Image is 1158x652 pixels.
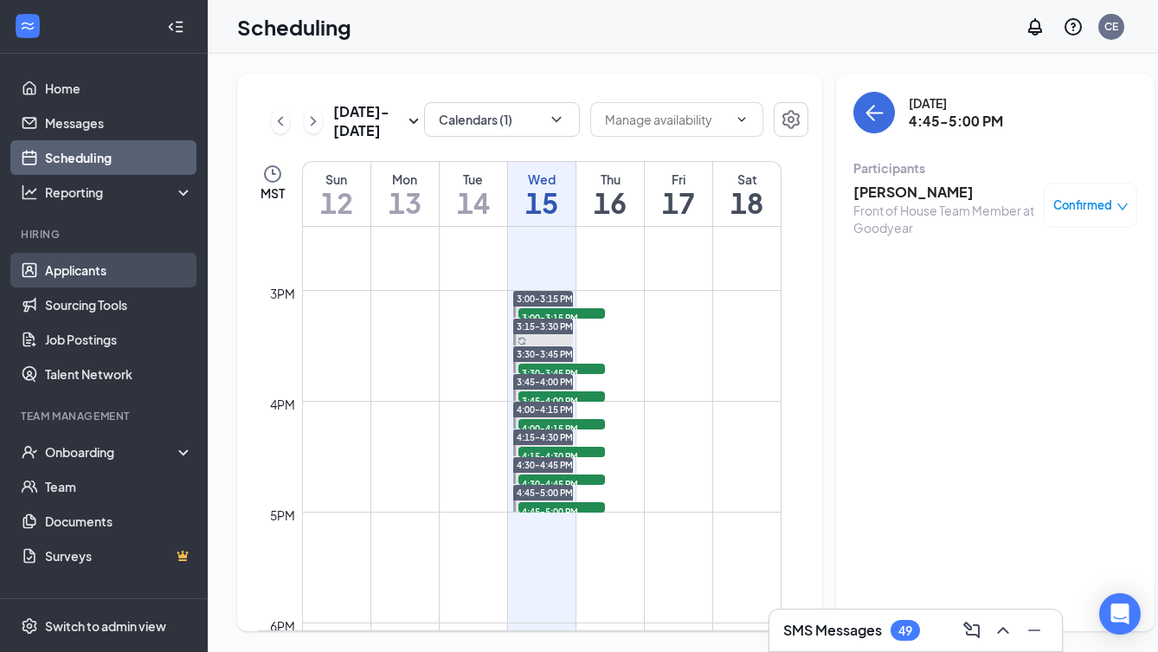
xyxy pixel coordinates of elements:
div: 6pm [267,616,299,636]
a: October 15, 2025 [508,162,576,226]
h1: 13 [371,188,439,217]
div: Hiring [21,227,190,242]
button: Calendars (1)ChevronDown [424,102,580,137]
div: Thu [576,171,644,188]
a: October 17, 2025 [645,162,712,226]
div: Front of House Team Member at Goodyear [853,202,1035,236]
span: 4:45-5:00 PM [517,487,573,499]
button: Minimize [1020,616,1048,644]
h1: 15 [508,188,576,217]
span: 3:30-3:45 PM [518,364,605,381]
div: CE [1104,19,1118,34]
span: 3:00-3:15 PM [518,308,605,326]
input: Manage availability [605,110,728,129]
a: Sourcing Tools [45,287,193,322]
a: Messages [45,106,193,140]
div: [DATE] [909,94,1003,112]
h3: [PERSON_NAME] [853,183,1035,202]
a: Settings [774,102,808,140]
span: MST [261,184,285,202]
svg: Settings [21,617,38,635]
span: Confirmed [1053,197,1112,214]
a: October 14, 2025 [440,162,507,226]
div: Tue [440,171,507,188]
span: 4:30-4:45 PM [517,459,573,471]
div: Wed [508,171,576,188]
svg: QuestionInfo [1063,16,1084,37]
svg: UserCheck [21,443,38,461]
svg: Collapse [167,18,184,36]
div: Sun [303,171,370,188]
svg: WorkstreamLogo [19,17,36,35]
div: Reporting [45,184,194,201]
a: October 16, 2025 [576,162,644,226]
a: Applicants [45,253,193,287]
div: Open Intercom Messenger [1099,593,1141,635]
h3: SMS Messages [783,621,882,640]
div: Mon [371,171,439,188]
span: 4:15-4:30 PM [517,431,573,443]
a: Home [45,71,193,106]
svg: ChevronDown [548,111,565,128]
div: 3pm [267,284,299,303]
span: 4:30-4:45 PM [518,474,605,492]
div: Onboarding [45,443,178,461]
button: back-button [853,92,895,133]
svg: Notifications [1025,16,1045,37]
div: 4pm [267,395,299,414]
h1: 16 [576,188,644,217]
svg: ComposeMessage [962,620,982,641]
button: ComposeMessage [958,616,986,644]
svg: ChevronUp [993,620,1013,641]
div: Sat [713,171,781,188]
div: Team Management [21,409,190,423]
svg: ChevronLeft [272,111,289,132]
div: 5pm [267,506,299,525]
span: 3:15-3:30 PM [517,320,573,332]
div: 49 [898,623,912,638]
span: 3:00-3:15 PM [517,293,573,305]
span: 3:45-4:00 PM [518,391,605,409]
span: 4:45-5:00 PM [518,502,605,520]
svg: Minimize [1024,620,1045,641]
span: 4:00-4:15 PM [518,419,605,436]
h3: 4:45-5:00 PM [909,112,1003,131]
div: Participants [853,159,1137,177]
span: 3:45-4:00 PM [517,376,573,388]
a: Job Postings [45,322,193,357]
h1: 12 [303,188,370,217]
svg: Sync [518,337,526,345]
span: 4:00-4:15 PM [517,403,573,416]
h1: Scheduling [237,12,351,42]
svg: Analysis [21,184,38,201]
span: down [1116,201,1129,213]
div: Switch to admin view [45,617,166,635]
a: Team [45,469,193,504]
h1: 14 [440,188,507,217]
svg: Settings [781,109,801,130]
a: October 18, 2025 [713,162,781,226]
svg: Clock [262,164,283,184]
svg: ArrowLeft [864,102,885,123]
h1: 18 [713,188,781,217]
button: ChevronLeft [271,108,290,134]
svg: ChevronDown [735,113,749,126]
a: October 12, 2025 [303,162,370,226]
svg: SmallChevronDown [403,111,424,132]
button: Settings [774,102,808,137]
button: ChevronUp [989,616,1017,644]
h1: 17 [645,188,712,217]
a: Scheduling [45,140,193,175]
a: SurveysCrown [45,539,193,573]
button: ChevronRight [304,108,323,134]
h3: [DATE] - [DATE] [333,102,403,140]
a: October 13, 2025 [371,162,439,226]
a: Talent Network [45,357,193,391]
div: Fri [645,171,712,188]
a: Documents [45,504,193,539]
svg: ChevronRight [305,111,322,132]
span: 3:30-3:45 PM [517,348,573,360]
span: 4:15-4:30 PM [518,447,605,464]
